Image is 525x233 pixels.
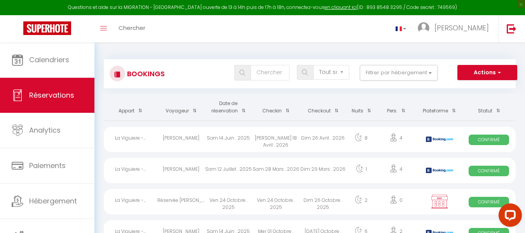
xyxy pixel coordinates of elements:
th: Sort by channel [417,94,462,121]
th: Sort by checkin [252,94,300,121]
span: Chercher [119,24,145,32]
button: Actions [457,65,517,81]
th: Sort by status [462,94,516,121]
img: ... [418,22,429,34]
img: Super Booking [23,21,71,35]
th: Sort by rentals [104,94,157,121]
h3: Bookings [125,65,165,82]
th: Sort by people [376,94,417,121]
input: Chercher [251,65,290,81]
iframe: LiveChat chat widget [492,200,525,233]
th: Sort by booking date [205,94,252,121]
a: ... [PERSON_NAME] [412,15,499,42]
img: logout [507,24,516,33]
th: Sort by guest [157,94,205,121]
span: Calendriers [29,55,69,65]
th: Sort by nights [347,94,375,121]
span: Paiements [29,161,66,170]
a: Chercher [113,15,151,42]
button: Filtrer par hébergement [360,65,438,81]
span: Réservations [29,90,74,100]
span: Analytics [29,125,61,135]
a: en cliquant ici [324,4,357,11]
span: [PERSON_NAME] [434,23,489,33]
th: Sort by checkout [300,94,347,121]
span: Hébergement [29,196,77,206]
